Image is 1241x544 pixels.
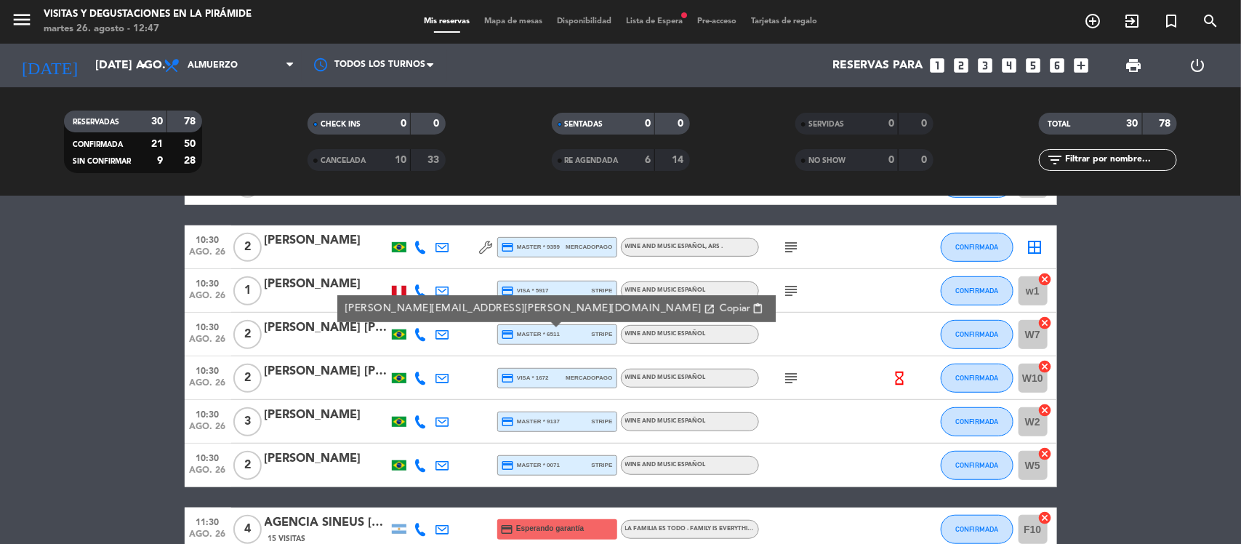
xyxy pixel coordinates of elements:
[955,287,998,295] span: CONFIRMADA
[625,418,706,424] span: Wine and Music Español
[921,119,930,129] strong: 0
[566,373,612,383] span: mercadopago
[1125,57,1142,74] span: print
[565,157,619,164] span: RE AGENDADA
[625,462,706,468] span: Wine and Music Español
[1064,152,1176,168] input: Filtrar por nombre...
[592,417,613,426] span: stripe
[233,407,262,436] span: 3
[190,361,226,378] span: 10:30
[625,375,706,380] span: Wine and Music Español
[1048,121,1070,128] span: TOTAL
[190,422,226,439] span: ago. 26
[955,374,998,382] span: CONFIRMADA
[502,284,549,297] span: visa * 5917
[941,276,1013,305] button: CONFIRMADA
[135,57,153,74] i: arrow_drop_down
[73,119,119,126] span: RESERVADAS
[1038,316,1053,330] i: cancel
[502,284,515,297] i: credit_card
[1000,56,1019,75] i: looks_4
[1027,239,1044,256] i: border_all
[955,461,998,469] span: CONFIRMADA
[941,407,1013,436] button: CONFIRMADA
[1038,447,1053,461] i: cancel
[625,244,723,249] span: Wine and Music Español
[678,119,686,129] strong: 0
[955,330,998,338] span: CONFIRMADA
[672,155,686,165] strong: 14
[1189,57,1207,74] i: power_settings_new
[477,17,550,25] span: Mapa de mesas
[190,513,226,529] span: 11:30
[976,56,995,75] i: looks_3
[502,241,561,254] span: master * 9359
[190,318,226,335] span: 10:30
[592,329,613,339] span: stripe
[703,303,715,315] i: open_in_new
[752,303,763,314] span: content_paste
[73,141,123,148] span: CONFIRMADA
[233,233,262,262] span: 2
[1024,56,1043,75] i: looks_5
[955,525,998,533] span: CONFIRMADA
[502,459,561,472] span: master * 0071
[625,526,787,532] span: La Familia es Todo - Family is Everything Español
[1046,151,1064,169] i: filter_list
[592,286,613,295] span: stripe
[502,241,515,254] i: credit_card
[184,139,198,149] strong: 50
[265,449,388,468] div: [PERSON_NAME]
[233,451,262,480] span: 2
[345,300,715,317] a: [PERSON_NAME][EMAIL_ADDRESS][PERSON_NAME][DOMAIN_NAME]open_in_new
[151,116,163,127] strong: 30
[706,244,723,249] span: , ARS .
[625,287,706,293] span: Wine and Music Español
[1165,44,1230,87] div: LOG OUT
[190,291,226,308] span: ago. 26
[1160,119,1174,129] strong: 78
[502,372,549,385] span: visa * 1672
[1084,12,1101,30] i: add_circle_outline
[417,17,477,25] span: Mis reservas
[265,319,388,337] div: [PERSON_NAME] [PERSON_NAME]
[550,17,619,25] span: Disponibilidad
[321,157,366,164] span: CANCELADA
[434,119,443,129] strong: 0
[157,156,163,166] strong: 9
[941,233,1013,262] button: CONFIRMADA
[952,56,971,75] i: looks_two
[928,56,947,75] i: looks_one
[955,243,998,251] span: CONFIRMADA
[190,247,226,264] span: ago. 26
[265,275,388,294] div: [PERSON_NAME]
[233,276,262,305] span: 1
[744,17,824,25] span: Tarjetas de regalo
[941,364,1013,393] button: CONFIRMADA
[941,451,1013,480] button: CONFIRMADA
[190,231,226,247] span: 10:30
[808,157,846,164] span: NO SHOW
[645,119,651,129] strong: 0
[566,242,612,252] span: mercadopago
[190,465,226,482] span: ago. 26
[184,156,198,166] strong: 28
[151,139,163,149] strong: 21
[516,523,584,535] span: Esperando garantía
[680,11,688,20] span: fiber_manual_record
[11,49,88,81] i: [DATE]
[888,119,894,129] strong: 0
[11,9,33,36] button: menu
[690,17,744,25] span: Pre-acceso
[502,415,561,428] span: master * 9137
[625,331,706,337] span: Wine and Music Español
[502,328,515,341] i: credit_card
[190,405,226,422] span: 10:30
[1038,403,1053,417] i: cancel
[233,320,262,349] span: 2
[921,155,930,165] strong: 0
[44,22,252,36] div: martes 26. agosto - 12:47
[502,372,515,385] i: credit_card
[1048,56,1067,75] i: looks_6
[715,300,768,317] button: Copiarcontent_paste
